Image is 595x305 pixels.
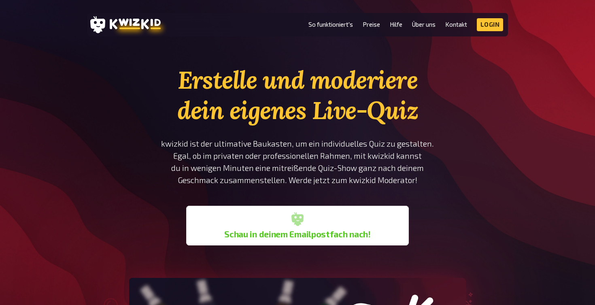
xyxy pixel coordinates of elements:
[477,18,504,31] a: Login
[390,21,402,28] a: Hilfe
[412,21,436,28] a: Über uns
[445,21,467,28] a: Kontakt
[224,229,371,239] b: Schau in deinem Emailpostfach nach!
[308,21,353,28] a: So funktioniert's
[363,21,380,28] a: Preise
[161,65,434,126] h1: Erstelle und moderiere dein eigenes Live-Quiz
[161,138,434,186] p: kwizkid ist der ultimative Baukasten, um ein individuelles Quiz zu gestalten. Egal, ob im private...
